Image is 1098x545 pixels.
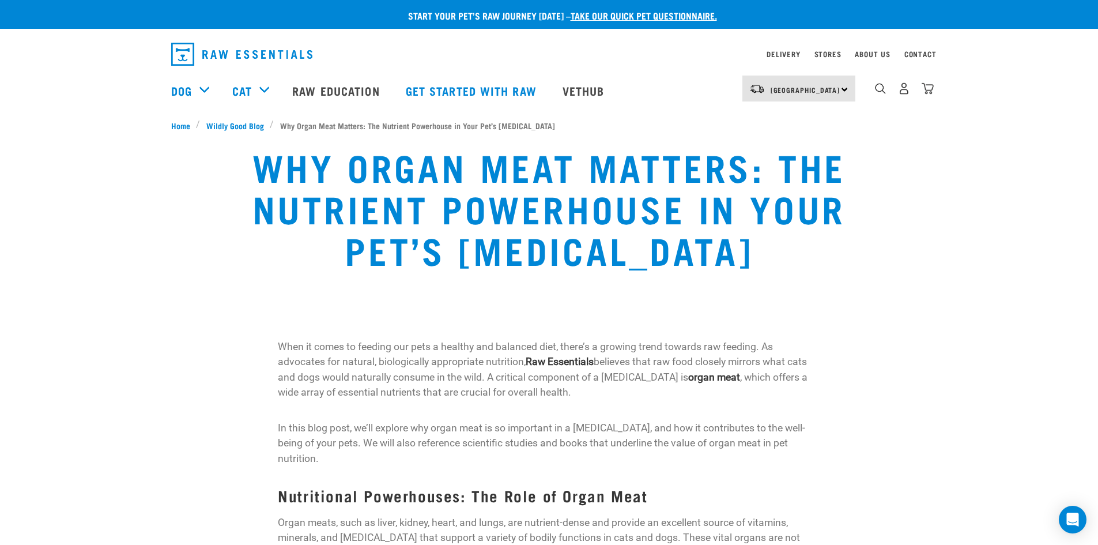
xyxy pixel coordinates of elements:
span: Wildly Good Blog [206,119,264,131]
img: home-icon-1@2x.png [875,83,886,94]
a: Home [171,119,197,131]
h3: Nutritional Powerhouses: The Role of Organ Meat [278,487,820,505]
img: Raw Essentials Logo [171,43,312,66]
nav: dropdown navigation [162,38,937,70]
a: take our quick pet questionnaire. [571,13,717,18]
a: Raw Education [281,67,394,114]
a: Vethub [551,67,619,114]
img: van-moving.png [749,84,765,94]
a: Stores [814,52,842,56]
a: Delivery [767,52,800,56]
a: Cat [232,82,252,99]
span: [GEOGRAPHIC_DATA] [771,88,840,92]
a: About Us [855,52,890,56]
strong: organ meat [688,371,740,383]
a: Contact [904,52,937,56]
nav: breadcrumbs [171,119,927,131]
a: Get started with Raw [394,67,551,114]
a: Wildly Good Blog [200,119,270,131]
div: Open Intercom Messenger [1059,506,1086,533]
strong: Raw Essentials [526,356,594,367]
p: In this blog post, we’ll explore why organ meat is so important in a [MEDICAL_DATA], and how it c... [278,420,820,466]
p: When it comes to feeding our pets a healthy and balanced diet, there’s a growing trend towards ra... [278,339,820,400]
a: Dog [171,82,192,99]
h1: Why Organ Meat Matters: The Nutrient Powerhouse in Your Pet’s [MEDICAL_DATA] [203,145,894,270]
span: Home [171,119,190,131]
img: home-icon@2x.png [922,82,934,95]
img: user.png [898,82,910,95]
